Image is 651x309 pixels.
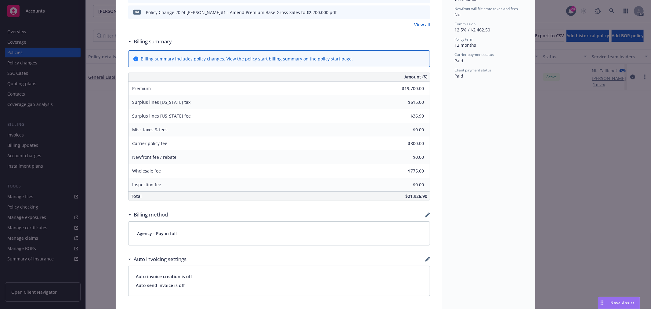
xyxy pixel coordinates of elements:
input: 0.00 [388,166,428,176]
button: download file [412,9,417,16]
h3: Billing summary [134,38,172,45]
span: Carrier policy fee [132,140,167,146]
span: 12.5% / $2,462.50 [454,27,490,33]
h3: Billing method [134,211,168,219]
span: Paid [454,58,463,64]
div: Policy Change 2024 [PERSON_NAME]#1 - Amend Premium Base Gross Sales to $2,200,000.pdf [146,9,337,16]
div: Billing summary includes policy changes. View the policy start billing summary on the . [141,56,353,62]
span: Auto send invoice is off [136,282,422,289]
span: 12 months [454,42,476,48]
span: Surplus lines [US_STATE] fee [132,113,191,119]
span: Total [131,193,142,199]
div: Billing method [128,211,168,219]
div: Billing summary [128,38,172,45]
input: 0.00 [388,111,428,121]
div: Agency - Pay in full [128,222,430,245]
div: Drag to move [598,297,606,309]
span: Carrier payment status [454,52,494,57]
span: Nova Assist [611,300,635,305]
span: Newfront fee / rebate [132,154,176,160]
input: 0.00 [388,139,428,148]
span: Commission [454,21,476,27]
span: pdf [133,10,141,14]
input: 0.00 [388,180,428,189]
input: 0.00 [388,153,428,162]
span: Surplus lines [US_STATE] tax [132,99,190,105]
span: $21,926.90 [405,193,427,199]
input: 0.00 [388,84,428,93]
span: Auto invoice creation is off [136,273,422,280]
span: Client payment status [454,67,491,73]
button: Nova Assist [598,297,640,309]
span: Wholesale fee [132,168,161,174]
a: policy start page [318,56,352,62]
span: Policy term [454,37,473,42]
button: preview file [422,9,428,16]
span: Inspection fee [132,182,161,187]
span: Misc taxes & fees [132,127,168,133]
span: No [454,12,460,17]
input: 0.00 [388,125,428,134]
input: 0.00 [388,98,428,107]
span: Paid [454,73,463,79]
span: Amount ($) [404,74,427,80]
span: Newfront will file state taxes and fees [454,6,518,11]
div: Auto invoicing settings [128,255,186,263]
span: Premium [132,85,151,91]
a: View all [414,21,430,28]
h3: Auto invoicing settings [134,255,186,263]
